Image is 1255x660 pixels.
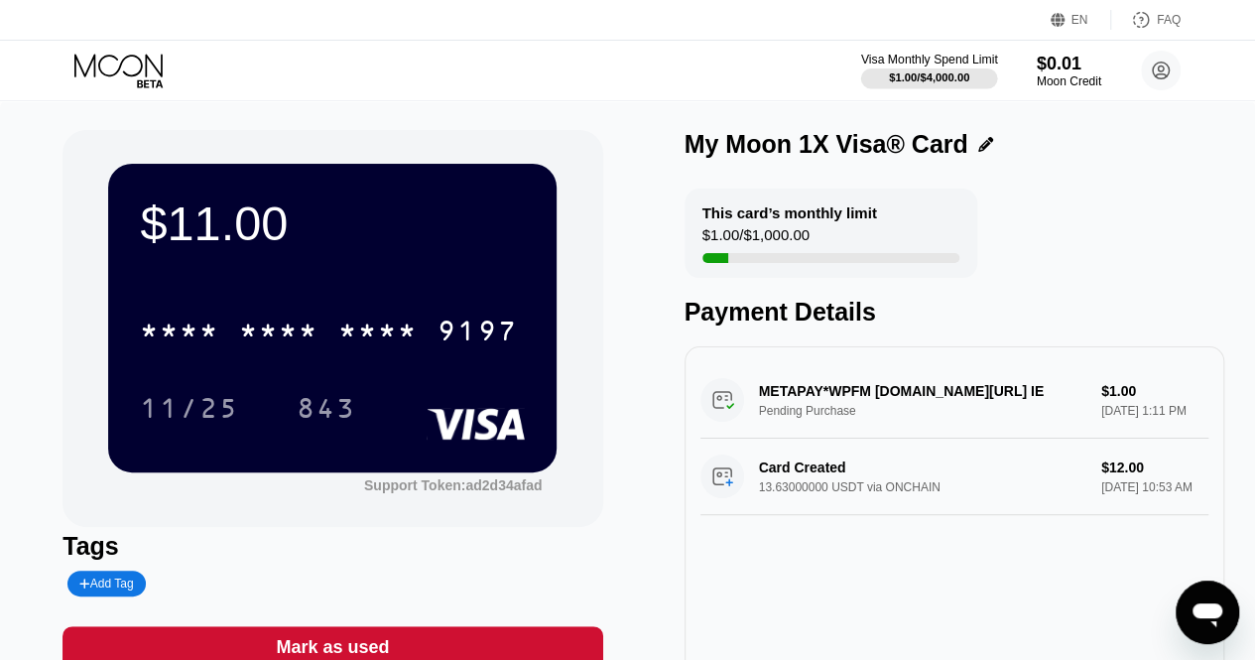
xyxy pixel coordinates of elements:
[685,298,1224,327] div: Payment Details
[276,636,389,659] div: Mark as used
[67,571,145,596] div: Add Tag
[364,477,542,493] div: Support Token: ad2d34afad
[1037,74,1101,88] div: Moon Credit
[79,577,133,591] div: Add Tag
[1111,10,1181,30] div: FAQ
[1157,13,1181,27] div: FAQ
[862,53,996,88] div: Visa Monthly Spend Limit$1.00/$4,000.00
[1176,581,1239,644] iframe: Button to launch messaging window
[1051,10,1111,30] div: EN
[125,383,254,433] div: 11/25
[140,395,239,427] div: 11/25
[1037,54,1101,74] div: $0.01
[364,477,542,493] div: Support Token:ad2d34afad
[1071,13,1088,27] div: EN
[63,532,602,561] div: Tags
[889,71,969,83] div: $1.00 / $4,000.00
[140,196,525,251] div: $11.00
[702,226,810,253] div: $1.00 / $1,000.00
[297,395,356,427] div: 843
[685,130,968,159] div: My Moon 1X Visa® Card
[1037,54,1101,88] div: $0.01Moon Credit
[702,204,877,221] div: This card’s monthly limit
[861,53,998,66] div: Visa Monthly Spend Limit
[438,318,517,349] div: 9197
[282,383,371,433] div: 843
